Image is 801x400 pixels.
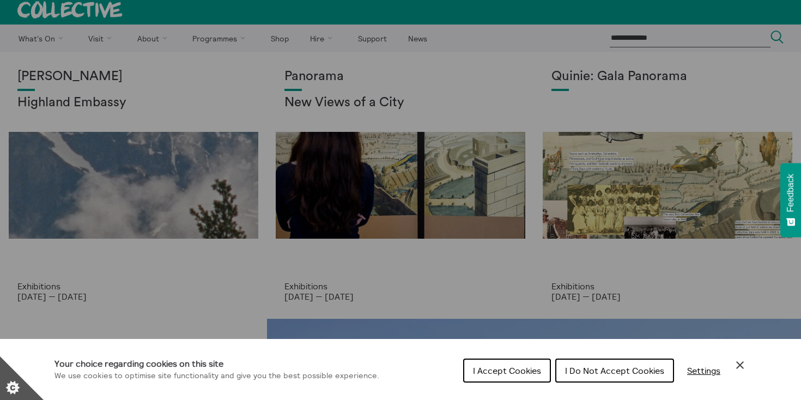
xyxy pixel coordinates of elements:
button: I Do Not Accept Cookies [555,359,674,383]
span: Settings [687,365,720,376]
h1: Your choice regarding cookies on this site [54,357,379,370]
button: Feedback - Show survey [780,163,801,237]
span: Feedback [786,174,796,212]
span: I Accept Cookies [473,365,541,376]
button: I Accept Cookies [463,359,551,383]
span: I Do Not Accept Cookies [565,365,664,376]
button: Settings [678,360,729,381]
button: Close Cookie Control [733,359,747,372]
p: We use cookies to optimise site functionality and give you the best possible experience. [54,370,379,382]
